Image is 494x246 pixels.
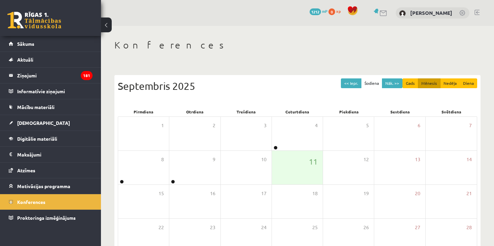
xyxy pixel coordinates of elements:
[261,156,267,163] span: 10
[328,8,335,15] span: 0
[366,122,369,129] span: 5
[169,107,221,116] div: Otrdiena
[17,104,55,110] span: Mācību materiāli
[440,78,460,88] button: Nedēļa
[9,99,93,115] a: Mācību materiāli
[17,83,93,99] legend: Informatīvie ziņojumi
[17,147,93,162] legend: Maksājumi
[161,122,164,129] span: 1
[17,57,33,63] span: Aktuāli
[415,224,420,231] span: 27
[17,68,93,83] legend: Ziņojumi
[158,224,164,231] span: 22
[9,68,93,83] a: Ziņojumi181
[9,115,93,131] a: [DEMOGRAPHIC_DATA]
[415,156,420,163] span: 13
[402,78,418,88] button: Gads
[9,194,93,210] a: Konferences
[375,107,426,116] div: Sestdiena
[466,156,472,163] span: 14
[17,183,70,189] span: Motivācijas programma
[363,190,369,197] span: 19
[17,215,76,221] span: Proktoringa izmēģinājums
[466,190,472,197] span: 21
[158,190,164,197] span: 15
[415,190,420,197] span: 20
[341,78,361,88] button: << Iepr.
[9,83,93,99] a: Informatīvie ziņojumi
[361,78,382,88] button: Šodiena
[9,52,93,67] a: Aktuāli
[213,122,215,129] span: 2
[310,8,327,14] a: 1212 mP
[213,156,215,163] span: 9
[272,107,323,116] div: Ceturtdiena
[382,78,402,88] button: Nāk. >>
[9,163,93,178] a: Atzīmes
[9,210,93,225] a: Proktoringa izmēģinājums
[312,224,318,231] span: 25
[17,41,34,47] span: Sākums
[9,131,93,146] a: Digitālie materiāli
[336,8,341,14] span: xp
[9,36,93,51] a: Sākums
[264,122,267,129] span: 3
[426,107,477,116] div: Svētdiena
[418,78,440,88] button: Mēnesis
[17,167,35,173] span: Atzīmes
[118,107,169,116] div: Pirmdiena
[322,8,327,14] span: mP
[310,8,321,15] span: 1212
[410,9,452,16] a: [PERSON_NAME]
[312,190,318,197] span: 18
[161,156,164,163] span: 8
[460,78,477,88] button: Diena
[323,107,375,116] div: Piekdiena
[328,8,344,14] a: 0 xp
[469,122,472,129] span: 7
[9,178,93,194] a: Motivācijas programma
[17,199,45,205] span: Konferences
[220,107,272,116] div: Trešdiena
[17,120,70,126] span: [DEMOGRAPHIC_DATA]
[210,190,215,197] span: 16
[418,122,420,129] span: 6
[118,78,477,94] div: Septembris 2025
[7,12,61,29] a: Rīgas 1. Tālmācības vidusskola
[399,10,406,17] img: Ilvija Laura Orbitāne
[363,224,369,231] span: 26
[9,147,93,162] a: Maksājumi
[315,122,318,129] span: 4
[363,156,369,163] span: 12
[81,71,93,80] i: 181
[261,224,267,231] span: 24
[114,39,481,51] h1: Konferences
[261,190,267,197] span: 17
[309,156,318,167] span: 11
[210,224,215,231] span: 23
[17,136,57,142] span: Digitālie materiāli
[466,224,472,231] span: 28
